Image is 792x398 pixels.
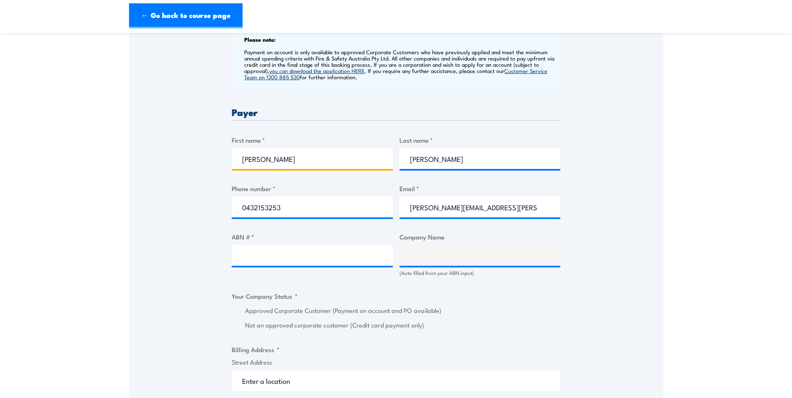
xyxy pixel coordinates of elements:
[129,3,243,28] a: ← Go back to course page
[232,345,280,354] legend: Billing Address
[232,184,393,193] label: Phone number
[400,269,561,277] div: (Auto filled from your ABN input)
[269,67,364,74] a: you can download the application HERE
[245,306,560,315] label: Approved Corporate Customer (Payment on account and PO available)
[232,358,560,367] label: Street Address
[232,291,298,301] legend: Your Company Status
[232,135,393,145] label: First name
[400,135,561,145] label: Last name
[232,232,393,242] label: ABN #
[244,49,558,80] p: Payment on account is only available to approved Corporate Customers who have previously applied ...
[244,67,547,81] a: Customer Service Team on 1300 885 530
[232,107,560,117] h3: Payer
[245,320,560,330] label: Not an approved corporate customer (Credit card payment only)
[244,35,276,43] b: Please note:
[400,232,561,242] label: Company Name
[232,370,560,391] input: Enter a location
[400,184,561,193] label: Email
